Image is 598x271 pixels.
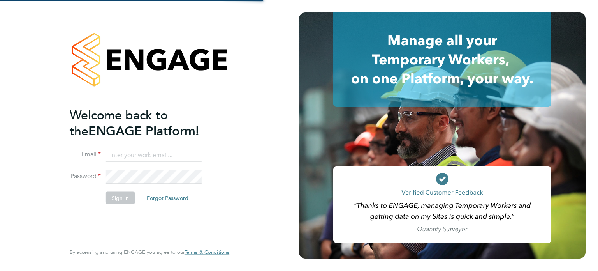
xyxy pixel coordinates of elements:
[70,249,229,255] span: By accessing and using ENGAGE you agree to our
[185,249,229,255] a: Terms & Conditions
[141,192,195,204] button: Forgot Password
[106,192,135,204] button: Sign In
[70,172,101,181] label: Password
[106,148,202,162] input: Enter your work email...
[70,107,222,139] h2: ENGAGE Platform!
[185,249,229,255] span: Terms & Conditions
[70,107,168,138] span: Welcome back to the
[70,151,101,159] label: Email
